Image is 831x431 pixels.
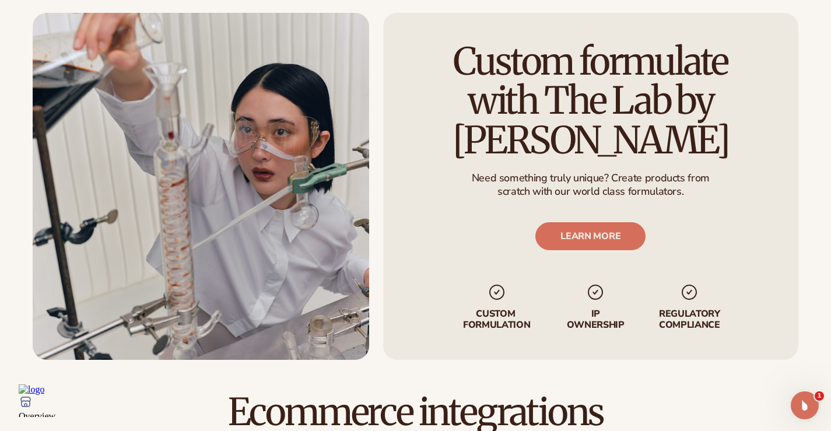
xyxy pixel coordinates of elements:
[472,185,710,198] p: scratch with our world class formulators.
[33,13,369,360] img: Shopify Image 14
[566,308,626,330] p: IP Ownership
[587,282,605,301] img: checkmark_svg
[5,31,590,42] div: Overview
[681,282,699,301] img: checkmark_svg
[461,308,534,330] p: Custom formulation
[472,171,710,184] p: Need something truly unique? Create products from
[536,222,646,250] a: LEARN MORE
[5,5,30,15] img: logo
[791,391,819,419] iframe: Intercom live chat
[488,282,506,301] img: checkmark_svg
[658,308,721,330] p: regulatory compliance
[416,42,766,160] h2: Custom formulate with The Lab by [PERSON_NAME]
[815,391,824,401] span: 1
